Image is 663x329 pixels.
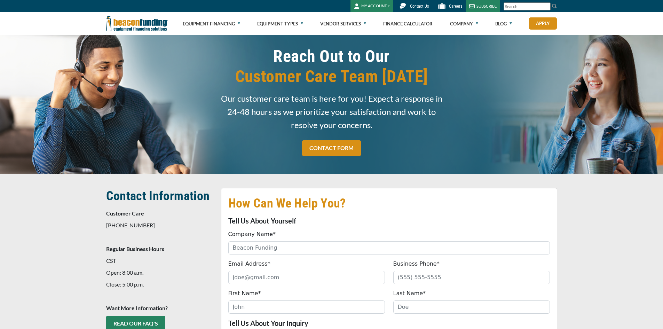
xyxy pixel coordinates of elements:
[543,4,549,9] a: Clear search text
[393,260,440,268] label: Business Phone*
[393,289,426,298] label: Last Name*
[228,289,261,298] label: First Name*
[183,13,240,35] a: Equipment Financing
[228,319,550,327] p: Tell Us About Your Inquiry
[228,195,550,211] h2: How Can We Help You?
[228,271,385,284] input: jdoe@gmail.com
[106,221,213,229] p: [PHONE_NUMBER]
[106,280,213,289] p: Close: 5:00 p.m.
[228,217,550,225] p: Tell Us About Yourself
[552,3,557,9] img: Search
[221,66,442,87] span: Customer Care Team [DATE]
[228,260,270,268] label: Email Address*
[529,17,557,30] a: Apply
[449,4,462,9] span: Careers
[106,210,144,217] strong: Customer Care
[228,300,385,314] input: John
[106,257,213,265] p: CST
[257,13,303,35] a: Equipment Types
[410,4,429,9] span: Contact Us
[320,13,366,35] a: Vendor Services
[495,13,512,35] a: Blog
[450,13,478,35] a: Company
[106,12,168,35] img: Beacon Funding Corporation logo
[106,188,213,204] h2: Contact Information
[393,271,550,284] input: (555) 555-5555
[504,2,551,10] input: Search
[221,46,442,87] h1: Reach Out to Our
[383,13,433,35] a: Finance Calculator
[221,92,442,132] span: Our customer care team is here for you! Expect a response in 24-48 hours as we prioritize your sa...
[228,241,550,254] input: Beacon Funding
[106,245,164,252] strong: Regular Business Hours
[228,230,276,238] label: Company Name*
[106,268,213,277] p: Open: 8:00 a.m.
[393,300,550,314] input: Doe
[106,305,168,311] strong: Want More Information?
[302,140,361,156] a: CONTACT FORM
